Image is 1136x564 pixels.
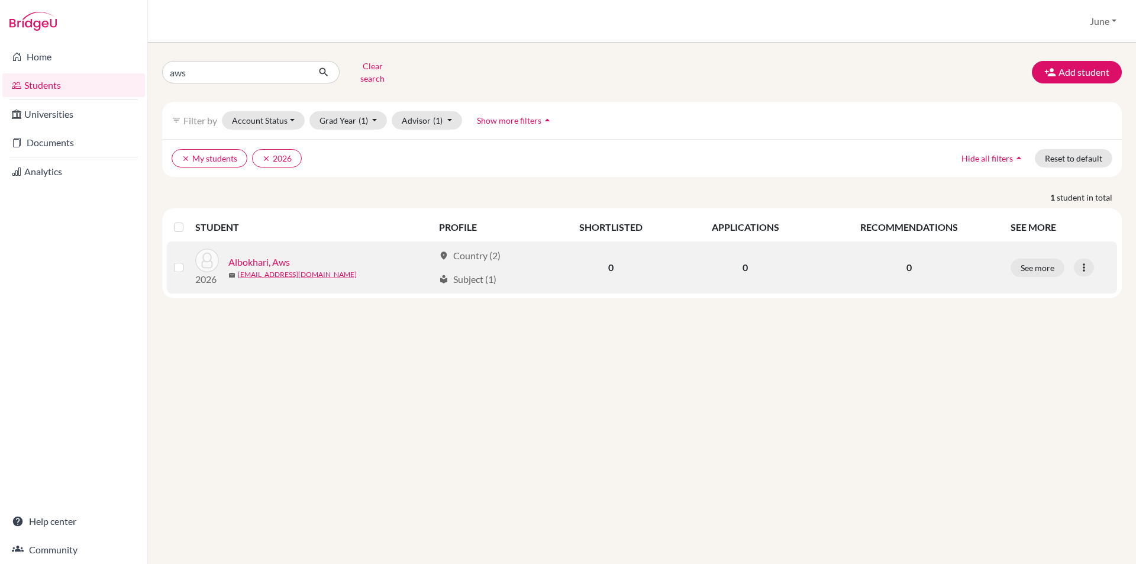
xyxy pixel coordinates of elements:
span: local_library [439,275,448,284]
i: clear [262,154,270,163]
p: 2026 [195,272,219,286]
span: (1) [433,115,443,125]
button: See more [1011,259,1064,277]
th: SEE MORE [1003,213,1117,241]
a: Students [2,73,145,97]
button: June [1085,10,1122,33]
th: PROFILE [432,213,546,241]
i: filter_list [172,115,181,125]
a: Albokhari, Aws [228,255,290,269]
div: Subject (1) [439,272,496,286]
img: Albokhari, Aws [195,249,219,272]
td: 0 [546,241,676,294]
button: Reset to default [1035,149,1112,167]
button: Clear search [340,57,405,88]
button: clear2026 [252,149,302,167]
span: Show more filters [477,115,541,125]
th: SHORTLISTED [546,213,676,241]
button: Add student [1032,61,1122,83]
a: Home [2,45,145,69]
th: STUDENT [195,213,432,241]
a: Universities [2,102,145,126]
i: arrow_drop_up [1013,152,1025,164]
a: Analytics [2,160,145,183]
span: Hide all filters [961,153,1013,163]
i: arrow_drop_up [541,114,553,126]
i: clear [182,154,190,163]
span: Filter by [183,115,217,126]
button: Advisor(1) [392,111,462,130]
span: student in total [1057,191,1122,204]
div: Country (2) [439,249,501,263]
span: mail [228,272,235,279]
a: Documents [2,131,145,154]
button: Hide all filtersarrow_drop_up [951,149,1035,167]
button: Show more filtersarrow_drop_up [467,111,563,130]
th: RECOMMENDATIONS [815,213,1003,241]
a: Help center [2,510,145,533]
img: Bridge-U [9,12,57,31]
td: 0 [676,241,814,294]
strong: 1 [1050,191,1057,204]
button: Account Status [222,111,305,130]
p: 0 [822,260,996,275]
input: Find student by name... [162,61,309,83]
span: location_on [439,251,448,260]
span: (1) [359,115,368,125]
a: [EMAIL_ADDRESS][DOMAIN_NAME] [238,269,357,280]
th: APPLICATIONS [676,213,814,241]
button: Grad Year(1) [309,111,388,130]
a: Community [2,538,145,562]
button: clearMy students [172,149,247,167]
